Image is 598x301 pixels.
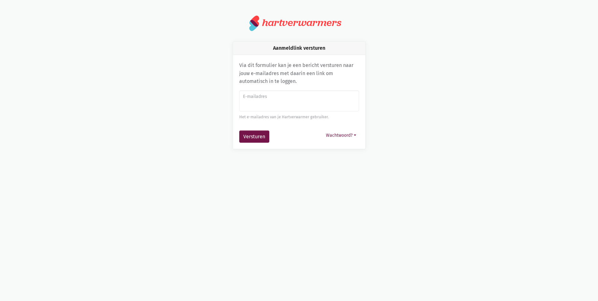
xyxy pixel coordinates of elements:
[243,93,355,100] label: E-mailadres
[239,114,359,120] div: Het e-mailadres van je Hartverwarmer gebruiker.
[239,130,269,143] button: Versturen
[262,17,341,28] div: hartverwarmers
[249,15,349,31] a: hartverwarmers
[239,61,359,85] p: Via dit formulier kan je een bericht versturen naar jouw e-mailadres met daarin een link om autom...
[323,130,359,140] button: Wachtwoord?
[249,15,260,31] img: logo.svg
[239,90,359,143] form: Aanmeldlink versturen
[233,42,365,55] div: Aanmeldlink versturen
